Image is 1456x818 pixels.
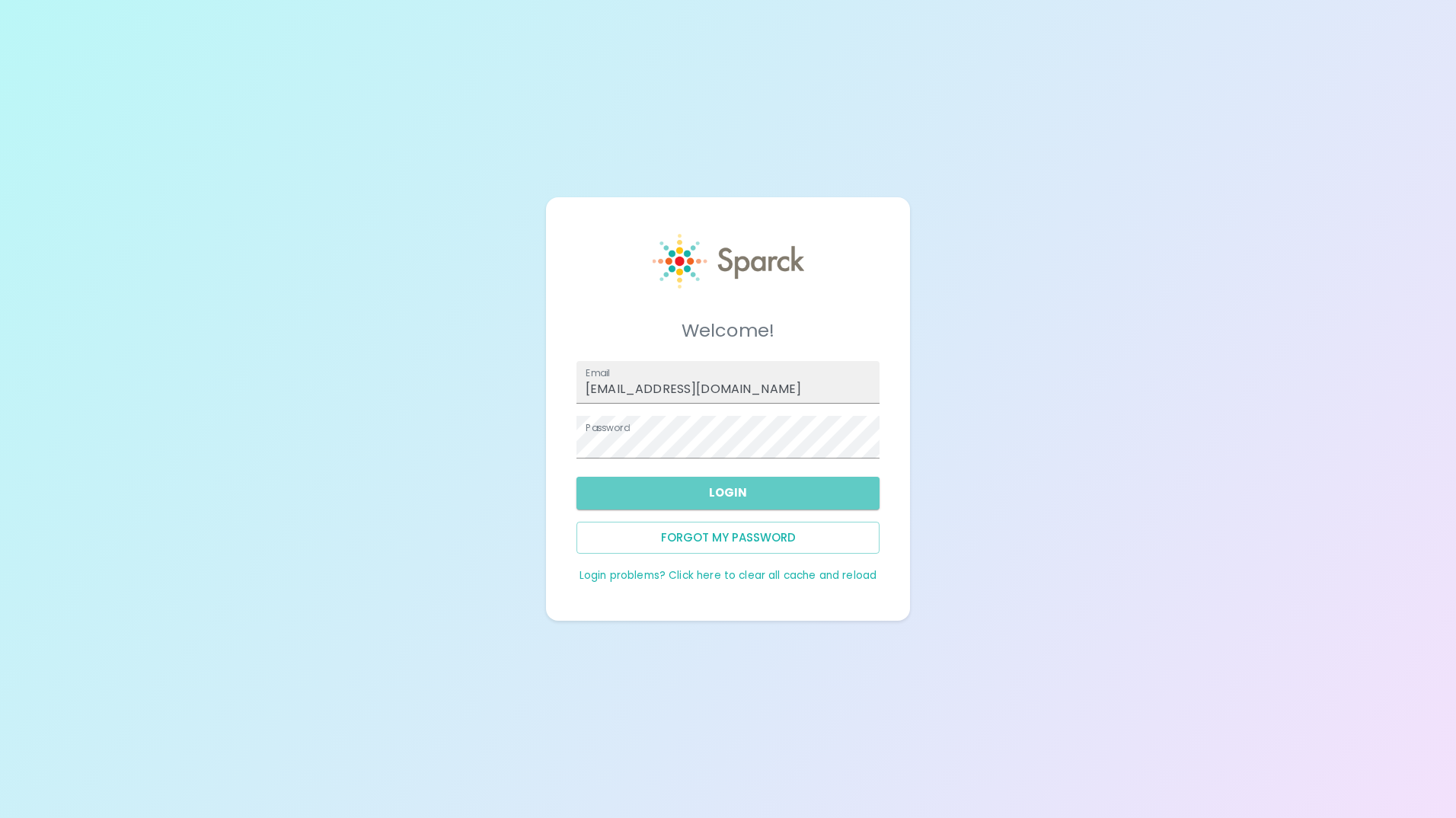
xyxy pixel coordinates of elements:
h5: Welcome! [576,318,880,343]
button: Login [576,477,880,509]
img: Sparck logo [653,234,804,289]
label: Email [586,366,610,379]
a: Login problems? Click here to clear all cache and reload [580,568,876,583]
button: Forgot my password [576,522,880,554]
label: Password [586,421,630,434]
